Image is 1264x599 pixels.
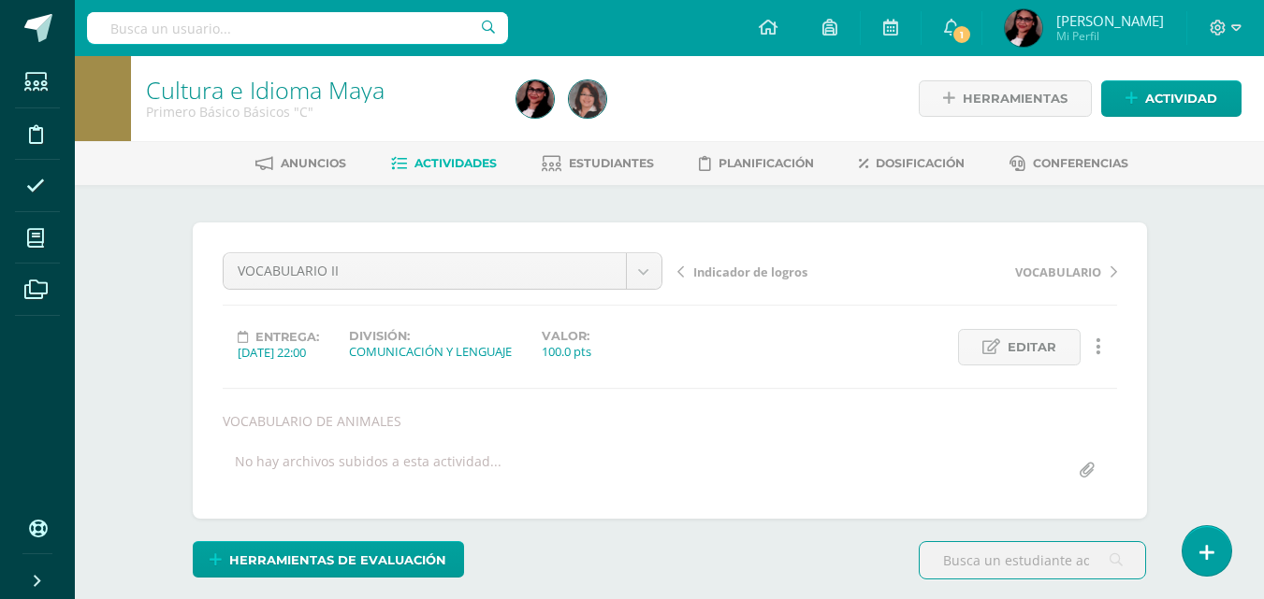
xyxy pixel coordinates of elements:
span: Entrega: [255,330,319,344]
span: VOCABULARIO [1015,264,1101,280]
div: [DATE] 22:00 [238,344,319,361]
div: VOCABULARIO DE ANIMALES [215,412,1125,430]
span: [PERSON_NAME] [1056,11,1164,30]
a: Actividad [1101,80,1242,117]
label: División: [349,329,512,343]
a: VOCABULARIO II [224,253,661,289]
a: Indicador de logros [677,262,897,280]
img: 1f29bb17d9c371b7859f6d82ae88f7d4.png [1005,9,1042,47]
a: Estudiantes [542,149,654,178]
div: Primero Básico Básicos 'C' [146,103,494,121]
input: Busca un usuario... [87,12,508,44]
span: Herramientas [963,81,1068,116]
div: 100.0 pts [542,343,591,360]
span: Actividades [414,156,497,170]
img: 1f29bb17d9c371b7859f6d82ae88f7d4.png [516,80,554,118]
a: Herramientas de evaluación [193,541,464,578]
span: Herramientas de evaluación [229,543,446,578]
span: Conferencias [1033,156,1128,170]
a: Cultura e Idioma Maya [146,74,385,106]
a: Actividades [391,149,497,178]
span: Mi Perfil [1056,28,1164,44]
span: VOCABULARIO II [238,253,612,289]
div: COMUNICACIÓN Y LENGUAJE [349,343,512,360]
a: Herramientas [919,80,1092,117]
span: Planificación [719,156,814,170]
span: Anuncios [281,156,346,170]
input: Busca un estudiante aquí... [920,542,1145,578]
img: a4bb9d359e5d5e4554d6bc0912f995f6.png [569,80,606,118]
label: Valor: [542,329,591,343]
span: Dosificación [876,156,965,170]
div: No hay archivos subidos a esta actividad... [235,452,501,489]
h1: Cultura e Idioma Maya [146,77,494,103]
span: Indicador de logros [693,264,807,280]
span: 1 [952,24,972,45]
span: Editar [1008,330,1056,364]
span: Actividad [1145,81,1217,116]
a: Conferencias [1010,149,1128,178]
a: VOCABULARIO [897,262,1117,280]
a: Dosificación [859,149,965,178]
span: Estudiantes [569,156,654,170]
a: Planificación [699,149,814,178]
a: Anuncios [255,149,346,178]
